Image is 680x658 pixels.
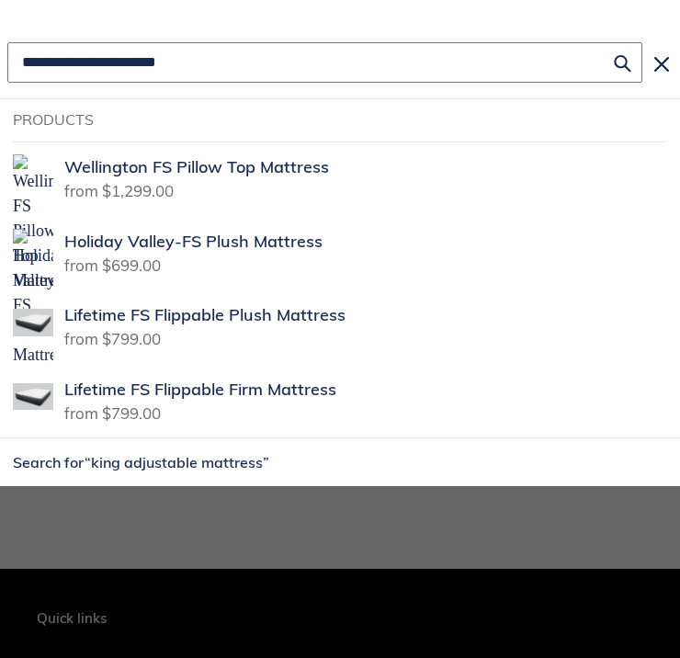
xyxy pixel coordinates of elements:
img: Lifetime FS Flippable Firm Mattress [13,377,53,417]
span: from $1,299.00 [64,176,174,200]
h3: Products [13,111,667,129]
span: from $799.00 [64,398,161,423]
span: from $799.00 [64,323,161,348]
span: from $699.00 [64,250,161,275]
img: Wellington FS Pillow Top Mattress [13,154,53,293]
span: “king adjustable mattress” [85,453,269,471]
span: Lifetime FS Flippable Firm Mattress [64,380,336,401]
span: Wellington FS Pillow Top Mattress [64,157,329,178]
input: Search [7,42,642,83]
span: Lifetime FS Flippable Plush Mattress [64,305,346,326]
span: Holiday Valley-FS Plush Mattress [64,232,323,253]
img: Lifetime FS Flippable Plush Mattress [13,302,53,343]
img: Holiday Valley-FS Plush Mattress [13,229,53,368]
